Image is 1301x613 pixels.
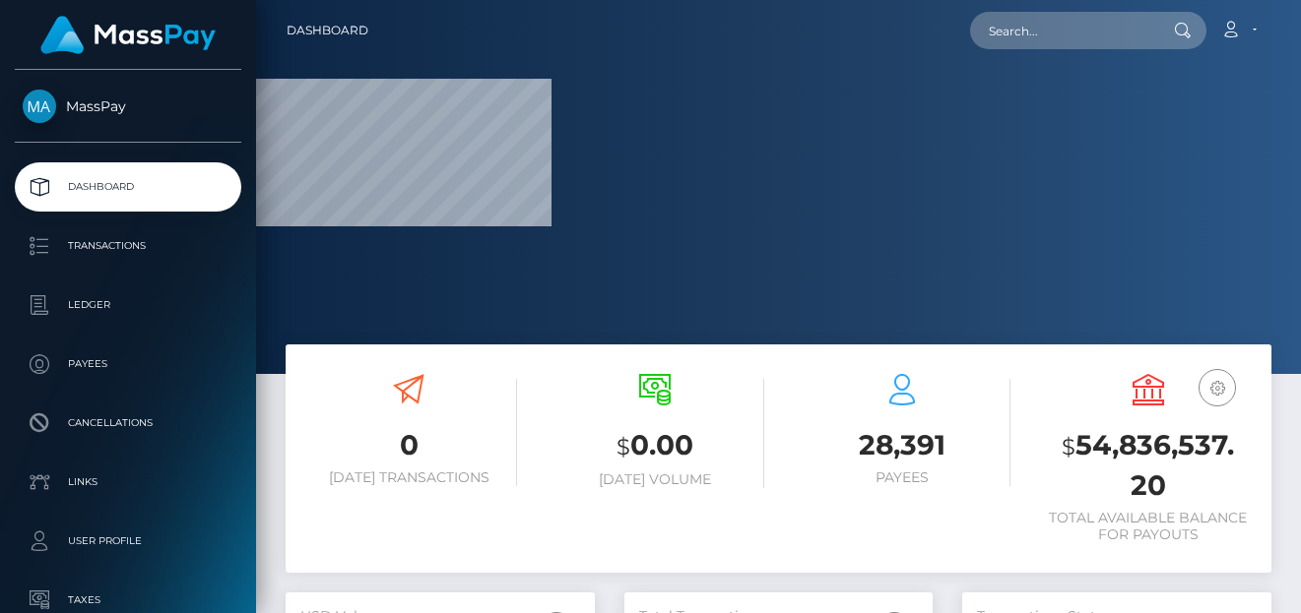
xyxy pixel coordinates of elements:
[23,290,233,320] p: Ledger
[547,426,763,466] h3: 0.00
[970,12,1155,49] input: Search...
[23,349,233,379] p: Payees
[15,162,241,212] a: Dashboard
[15,458,241,507] a: Links
[23,90,56,123] img: MassPay
[794,426,1010,464] h3: 28,391
[23,467,233,497] p: Links
[1040,510,1257,543] h6: Total Available Balance for Payouts
[15,280,241,330] a: Ledger
[15,398,241,448] a: Cancellations
[15,517,241,566] a: User Profile
[15,97,241,115] span: MassPay
[300,469,517,486] h6: [DATE] Transactions
[1040,426,1257,505] h3: 54,836,537.20
[23,231,233,261] p: Transactions
[15,221,241,271] a: Transactions
[617,433,630,460] small: $
[287,10,368,51] a: Dashboard
[1062,433,1075,460] small: $
[15,339,241,389] a: Payees
[23,172,233,202] p: Dashboard
[23,526,233,556] p: User Profile
[23,408,233,438] p: Cancellations
[547,471,763,488] h6: [DATE] Volume
[300,426,517,464] h3: 0
[40,16,216,54] img: MassPay Logo
[794,469,1010,486] h6: Payees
